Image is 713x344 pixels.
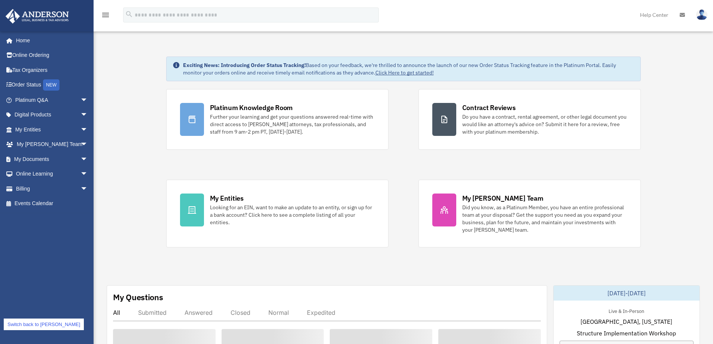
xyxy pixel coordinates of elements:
[5,107,99,122] a: Digital Productsarrow_drop_down
[462,204,627,234] div: Did you know, as a Platinum Member, you have an entire professional team at your disposal? Get th...
[80,137,95,152] span: arrow_drop_down
[5,122,99,137] a: My Entitiesarrow_drop_down
[5,33,95,48] a: Home
[5,181,99,196] a: Billingarrow_drop_down
[125,10,133,18] i: search
[4,319,84,330] a: Switch back to [PERSON_NAME]
[138,309,167,316] div: Submitted
[5,137,99,152] a: My [PERSON_NAME] Teamarrow_drop_down
[462,103,516,112] div: Contract Reviews
[577,329,676,338] span: Structure Implementation Workshop
[80,181,95,197] span: arrow_drop_down
[5,48,99,63] a: Online Ordering
[307,309,335,316] div: Expedited
[581,317,672,326] span: [GEOGRAPHIC_DATA], [US_STATE]
[418,89,641,150] a: Contract Reviews Do you have a contract, rental agreement, or other legal document you would like...
[462,113,627,136] div: Do you have a contract, rental agreement, or other legal document you would like an attorney's ad...
[231,309,250,316] div: Closed
[183,62,306,69] strong: Exciting News: Introducing Order Status Tracking!
[80,107,95,123] span: arrow_drop_down
[80,122,95,137] span: arrow_drop_down
[5,152,99,167] a: My Documentsarrow_drop_down
[5,167,99,182] a: Online Learningarrow_drop_down
[5,196,99,211] a: Events Calendar
[210,113,375,136] div: Further your learning and get your questions answered real-time with direct access to [PERSON_NAM...
[418,180,641,247] a: My [PERSON_NAME] Team Did you know, as a Platinum Member, you have an entire professional team at...
[268,309,289,316] div: Normal
[166,180,389,247] a: My Entities Looking for an EIN, want to make an update to an entity, or sign up for a bank accoun...
[375,69,434,76] a: Click Here to get started!
[696,9,707,20] img: User Pic
[185,309,213,316] div: Answered
[462,194,543,203] div: My [PERSON_NAME] Team
[43,79,60,91] div: NEW
[603,307,650,314] div: Live & In-Person
[113,309,120,316] div: All
[5,63,99,77] a: Tax Organizers
[3,9,71,24] img: Anderson Advisors Platinum Portal
[554,286,700,301] div: [DATE]-[DATE]
[210,194,244,203] div: My Entities
[80,167,95,182] span: arrow_drop_down
[5,92,99,107] a: Platinum Q&Aarrow_drop_down
[5,77,99,93] a: Order StatusNEW
[166,89,389,150] a: Platinum Knowledge Room Further your learning and get your questions answered real-time with dire...
[80,92,95,108] span: arrow_drop_down
[210,103,293,112] div: Platinum Knowledge Room
[113,292,163,303] div: My Questions
[183,61,634,76] div: Based on your feedback, we're thrilled to announce the launch of our new Order Status Tracking fe...
[210,204,375,226] div: Looking for an EIN, want to make an update to an entity, or sign up for a bank account? Click her...
[80,152,95,167] span: arrow_drop_down
[101,13,110,19] a: menu
[101,10,110,19] i: menu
